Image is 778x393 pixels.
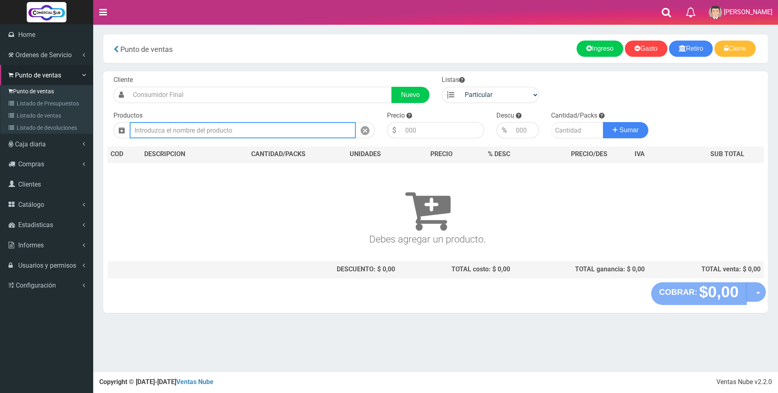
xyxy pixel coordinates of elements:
[651,265,761,274] div: TOTAL venta: $ 0,00
[130,122,356,138] input: Introduzca el nombre del producto
[2,97,93,110] a: Listado de Presupuestos
[141,146,224,163] th: DES
[496,111,514,120] label: Descu
[496,122,512,138] div: %
[659,288,697,296] strong: COBRAR:
[710,150,744,159] span: SUB TOTAL
[625,41,667,57] a: Gasto
[430,150,453,159] span: PRECIO
[724,8,772,16] span: [PERSON_NAME]
[15,71,61,79] span: Punto de ventas
[16,281,56,289] span: Configuración
[391,87,430,103] a: Nuevo
[512,122,539,138] input: 000
[18,221,53,229] span: Estadisticas
[15,51,72,59] span: Ordenes de Servicio
[551,111,597,120] label: Cantidad/Packs
[577,41,623,57] a: Ingreso
[111,174,744,245] h3: Debes agregar un producto.
[27,2,66,22] img: Logo grande
[651,282,747,305] button: COBRAR: $0,00
[716,378,772,387] div: Ventas Nube v2.2.0
[635,150,645,158] span: IVA
[18,241,44,249] span: Informes
[2,122,93,134] a: Listado de devoluciones
[669,41,713,57] a: Retiro
[99,378,214,386] strong: Copyright © [DATE]-[DATE]
[156,150,185,158] span: CRIPCION
[18,31,35,39] span: Home
[709,6,722,19] img: User Image
[2,110,93,122] a: Listado de ventas
[332,146,398,163] th: UNIDADES
[699,283,739,301] strong: $0,00
[387,122,401,138] div: $
[228,265,395,274] div: DESCUENTO: $ 0,00
[2,85,93,97] a: Punto de ventas
[442,75,465,85] label: Listas
[551,122,603,138] input: Cantidad
[113,111,143,120] label: Productos
[620,127,639,133] span: Sumar
[224,146,332,163] th: CANTIDAD/PACKS
[401,122,484,138] input: 000
[714,41,756,57] a: Cierre
[387,111,405,120] label: Precio
[517,265,645,274] div: TOTAL ganancia: $ 0,00
[120,45,173,54] span: Punto de ventas
[129,87,392,103] input: Consumidor Final
[107,146,141,163] th: COD
[18,160,44,168] span: Compras
[113,75,133,85] label: Cliente
[176,378,214,386] a: Ventas Nube
[603,122,648,138] button: Sumar
[402,265,510,274] div: TOTAL costo: $ 0,00
[18,201,44,208] span: Catálogo
[18,262,76,269] span: Usuarios y permisos
[571,150,607,158] span: PRECIO/DES
[18,180,41,188] span: Clientes
[15,140,46,148] span: Caja diaria
[488,150,510,158] span: % DESC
